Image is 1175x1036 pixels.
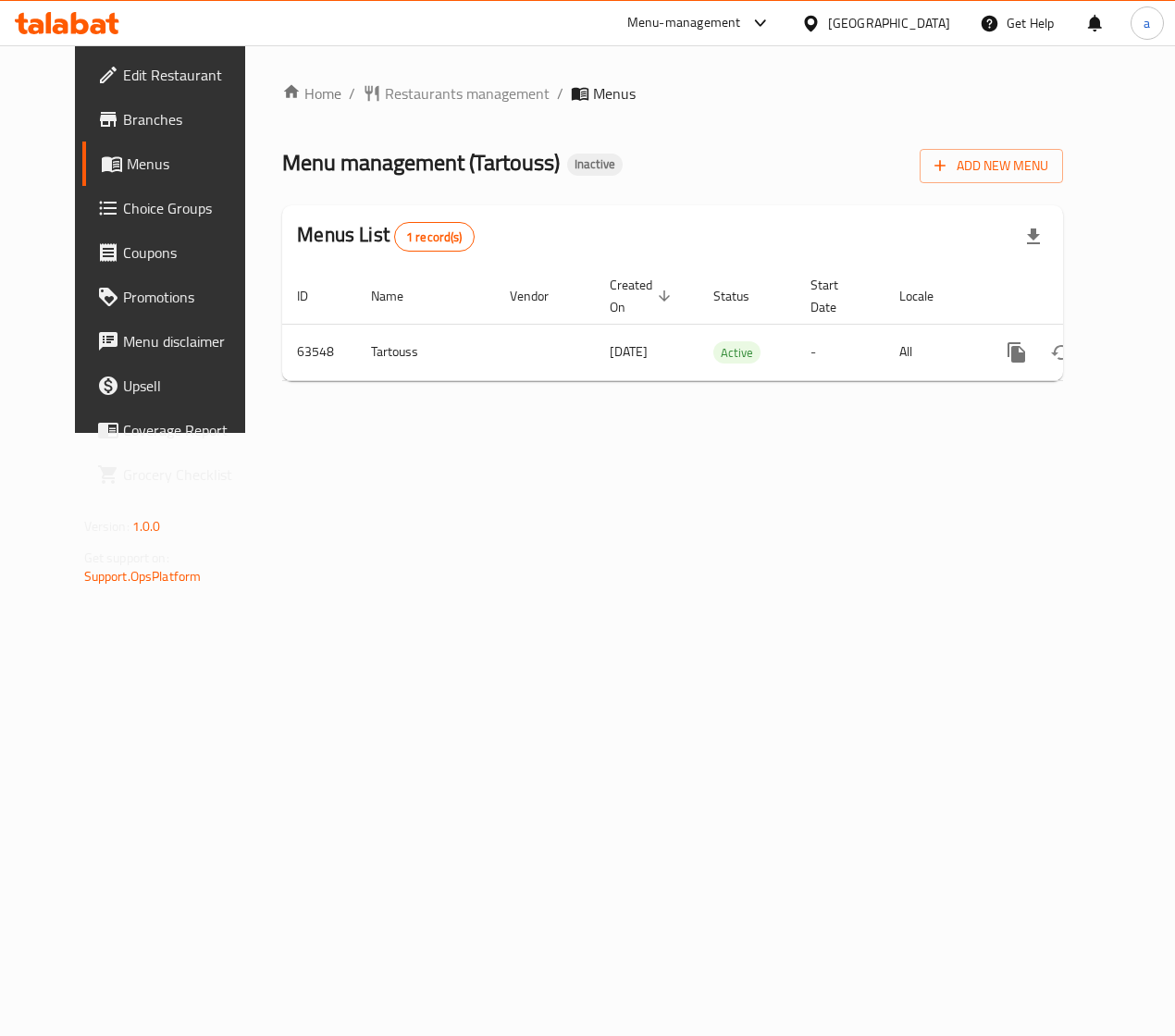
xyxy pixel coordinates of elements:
span: Coverage Report [123,419,256,441]
button: Change Status [1039,330,1083,375]
span: Created On [610,274,676,318]
span: Name [371,285,427,307]
div: Menu-management [627,12,741,34]
li: / [349,82,355,105]
span: Grocery Checklist [123,463,256,486]
span: ID [297,285,332,307]
span: Menus [127,153,256,175]
span: Vendor [510,285,573,307]
span: Status [713,285,773,307]
span: Menus [593,82,636,105]
a: Coupons [82,230,271,275]
span: Menu management ( Tartouss ) [282,142,560,183]
a: Edit Restaurant [82,53,271,97]
span: Active [713,342,761,364]
td: 63548 [282,324,356,380]
td: Tartouss [356,324,495,380]
span: [DATE] [610,339,648,364]
h2: Menus List [297,221,474,252]
a: Home [282,82,341,105]
a: Menu disclaimer [82,319,271,364]
span: Promotions [123,286,256,308]
div: Active [713,341,761,364]
td: - [796,324,884,380]
span: Choice Groups [123,197,256,219]
span: Coupons [123,241,256,264]
button: more [995,330,1039,375]
a: Promotions [82,275,271,319]
span: Add New Menu [934,154,1048,178]
button: Add New Menu [920,149,1063,183]
span: a [1144,13,1150,33]
span: Menu disclaimer [123,330,256,352]
a: Menus [82,142,271,186]
span: Version: [84,514,130,538]
span: Inactive [567,156,623,172]
div: Inactive [567,154,623,176]
span: Upsell [123,375,256,397]
li: / [557,82,563,105]
span: Restaurants management [385,82,550,105]
a: Coverage Report [82,408,271,452]
span: 1 record(s) [395,228,474,246]
span: Start Date [810,274,862,318]
a: Choice Groups [82,186,271,230]
td: All [884,324,980,380]
div: Total records count [394,222,475,252]
a: Branches [82,97,271,142]
span: Locale [899,285,958,307]
nav: breadcrumb [282,82,1063,105]
div: Export file [1011,215,1056,259]
a: Upsell [82,364,271,408]
a: Grocery Checklist [82,452,271,497]
span: 1.0.0 [132,514,161,538]
span: Branches [123,108,256,130]
a: Restaurants management [363,82,550,105]
span: Get support on: [84,546,169,570]
span: Edit Restaurant [123,64,256,86]
a: Support.OpsPlatform [84,564,202,588]
div: [GEOGRAPHIC_DATA] [828,13,950,33]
